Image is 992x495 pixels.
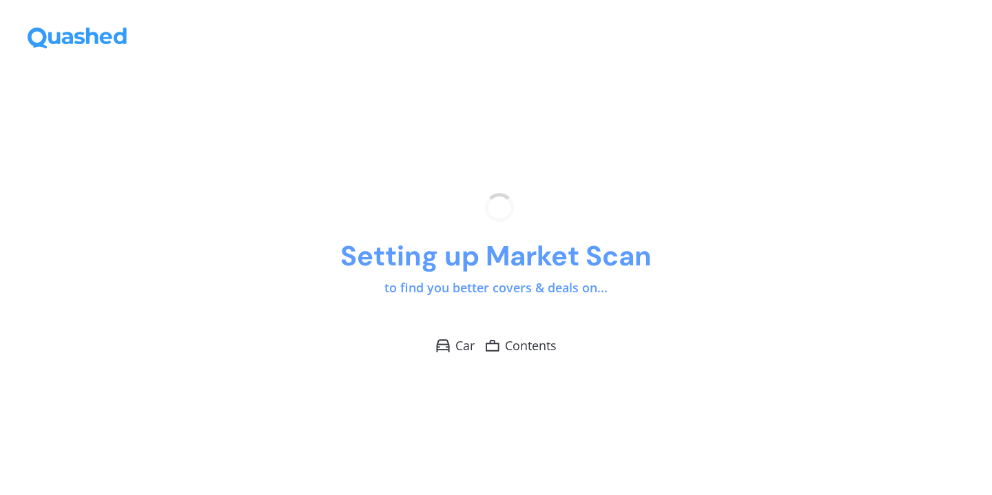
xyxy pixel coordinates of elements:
[384,279,608,297] p: to find you better covers & deals on...
[486,340,499,351] img: Contents
[455,337,475,354] span: Car
[340,239,652,274] h1: Setting up Market Scan
[505,337,557,354] span: Contents
[436,339,450,352] img: Car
